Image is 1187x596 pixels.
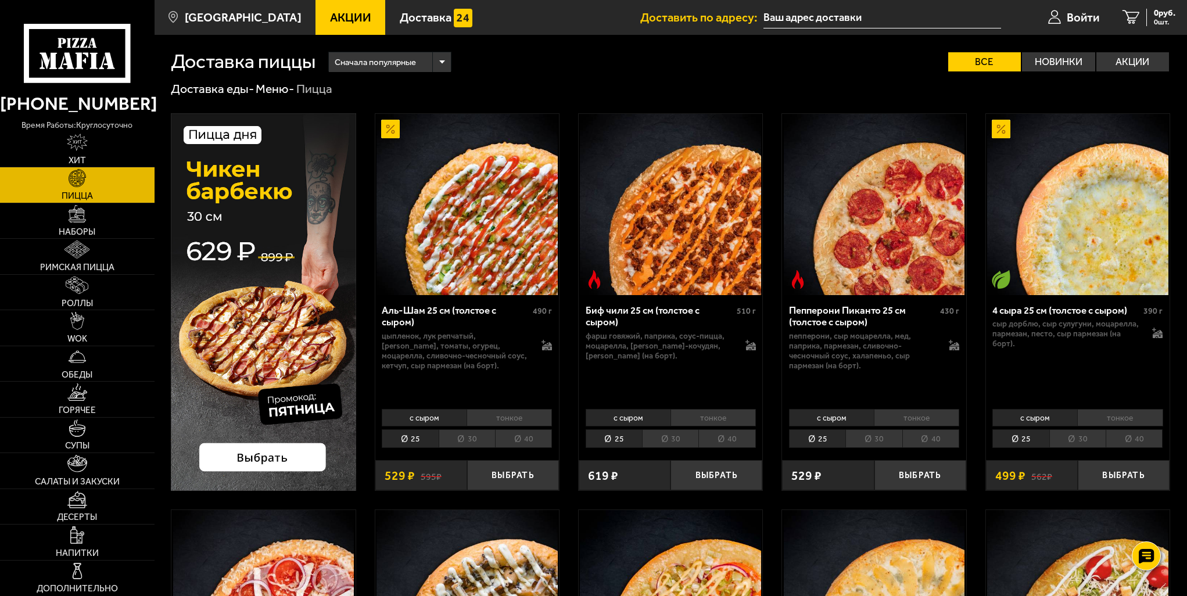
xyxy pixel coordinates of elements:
li: 40 [495,429,552,448]
span: 619 ₽ [588,469,618,482]
li: 30 [845,429,902,448]
li: 30 [439,429,495,448]
label: Все [948,52,1021,71]
span: Салаты и закуски [35,477,120,486]
button: Выбрать [1078,460,1170,490]
span: Напитки [56,549,99,558]
span: 0 руб. [1154,9,1175,17]
a: Доставка еды- [171,81,254,96]
li: с сыром [789,409,874,426]
img: Аль-Шам 25 см (толстое с сыром) [376,114,558,295]
div: Пепперони Пиканто 25 см (толстое с сыром) [789,304,937,328]
li: 25 [586,429,642,448]
span: Доставка [400,12,451,23]
span: 390 г [1143,306,1163,316]
li: 25 [992,429,1049,448]
li: тонкое [1077,409,1163,426]
p: сыр дорблю, сыр сулугуни, моцарелла, пармезан, песто, сыр пармезан (на борт). [992,319,1140,349]
label: Новинки [1022,52,1095,71]
img: Биф чили 25 см (толстое с сыром) [580,114,761,295]
li: 40 [902,429,959,448]
span: Дополнительно [37,584,118,593]
img: 15daf4d41897b9f0e9f617042186c801.svg [454,9,472,27]
input: Ваш адрес доставки [763,7,1001,28]
span: Римская пицца [40,263,114,272]
s: 562 ₽ [1031,469,1052,482]
li: тонкое [874,409,959,426]
a: Острое блюдоБиф чили 25 см (толстое с сыром) [579,114,762,295]
li: с сыром [586,409,670,426]
s: 595 ₽ [421,469,442,482]
span: 499 ₽ [995,469,1025,482]
span: Роллы [62,299,93,308]
span: Войти [1067,12,1099,23]
span: [GEOGRAPHIC_DATA] [185,12,302,23]
span: 510 г [737,306,756,316]
label: Акции [1096,52,1170,71]
a: АкционныйАль-Шам 25 см (толстое с сыром) [375,114,559,295]
a: Меню- [256,81,294,96]
span: Хит [69,156,86,165]
span: Десерты [57,513,97,522]
img: 4 сыра 25 см (толстое с сыром) [987,114,1168,295]
button: Выбрать [670,460,762,490]
li: 25 [382,429,438,448]
img: Острое блюдо [788,270,807,289]
li: тонкое [467,409,552,426]
span: 529 ₽ [385,469,415,482]
li: 30 [642,429,698,448]
img: Акционный [992,120,1010,138]
h1: Доставка пиццы [171,52,315,71]
div: Аль-Шам 25 см (толстое с сыром) [382,304,530,328]
li: 40 [698,429,755,448]
li: с сыром [992,409,1077,426]
p: цыпленок, лук репчатый, [PERSON_NAME], томаты, огурец, моцарелла, сливочно-чесночный соус, кетчуп... [382,331,529,371]
span: 529 ₽ [791,469,822,482]
span: Супы [65,441,89,450]
li: 40 [1106,429,1163,448]
img: Вегетарианское блюдо [992,270,1010,289]
span: 490 г [533,306,552,316]
span: Наборы [59,228,95,236]
img: Острое блюдо [585,270,604,289]
span: Акции [330,12,371,23]
img: Пепперони Пиканто 25 см (толстое с сыром) [784,114,965,295]
div: Пицца [296,81,332,97]
li: с сыром [382,409,467,426]
li: 25 [789,429,845,448]
li: тонкое [670,409,756,426]
p: фарш говяжий, паприка, соус-пицца, моцарелла, [PERSON_NAME]-кочудян, [PERSON_NAME] (на борт). [586,331,733,361]
a: Острое блюдоПепперони Пиканто 25 см (толстое с сыром) [782,114,966,295]
a: АкционныйВегетарианское блюдо4 сыра 25 см (толстое с сыром) [986,114,1170,295]
div: 4 сыра 25 см (толстое с сыром) [992,304,1141,316]
span: 430 г [940,306,959,316]
li: 30 [1049,429,1106,448]
span: Пицца [62,192,93,200]
div: Биф чили 25 см (толстое с сыром) [586,304,734,328]
span: Сначала популярные [335,51,416,74]
p: пепперони, сыр Моцарелла, мед, паприка, пармезан, сливочно-чесночный соус, халапеньо, сыр пармеза... [789,331,937,371]
span: Доставить по адресу: [640,12,763,23]
img: Акционный [381,120,400,138]
span: Обеды [62,371,92,379]
button: Выбрать [874,460,966,490]
span: WOK [67,335,87,343]
button: Выбрать [467,460,559,490]
span: Горячее [59,406,96,415]
span: 0 шт. [1154,19,1175,26]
